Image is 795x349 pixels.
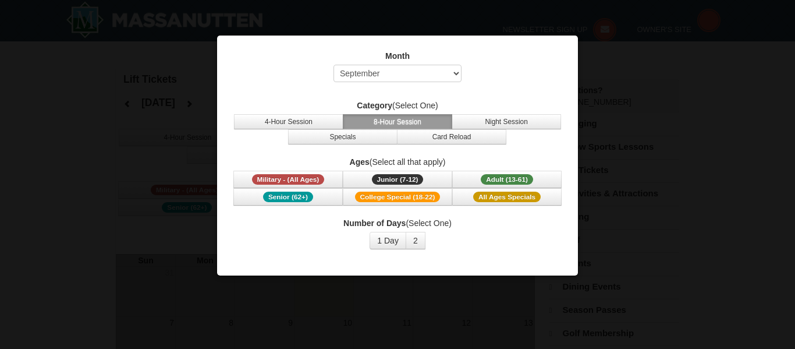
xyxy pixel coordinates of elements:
strong: Category [357,101,392,110]
span: Junior (7-12) [372,174,424,185]
button: Adult (13-61) [452,171,562,188]
button: 8-Hour Session [343,114,452,129]
strong: Ages [350,157,370,167]
strong: Month [385,51,410,61]
button: College Special (18-22) [343,188,452,206]
button: Card Reload [397,129,506,144]
label: (Select all that apply) [232,156,563,168]
button: 4-Hour Session [234,114,343,129]
strong: Number of Days [343,218,406,228]
label: (Select One) [232,100,563,111]
span: Adult (13-61) [481,174,533,185]
button: Junior (7-12) [343,171,452,188]
button: 1 Day [370,232,406,249]
span: College Special (18-22) [355,192,441,202]
button: Military - (All Ages) [233,171,343,188]
button: Night Session [452,114,561,129]
label: (Select One) [232,217,563,229]
button: 2 [406,232,425,249]
span: All Ages Specials [473,192,541,202]
span: Military - (All Ages) [252,174,325,185]
button: Senior (62+) [233,188,343,206]
button: All Ages Specials [452,188,562,206]
span: Senior (62+) [263,192,313,202]
button: Specials [288,129,397,144]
